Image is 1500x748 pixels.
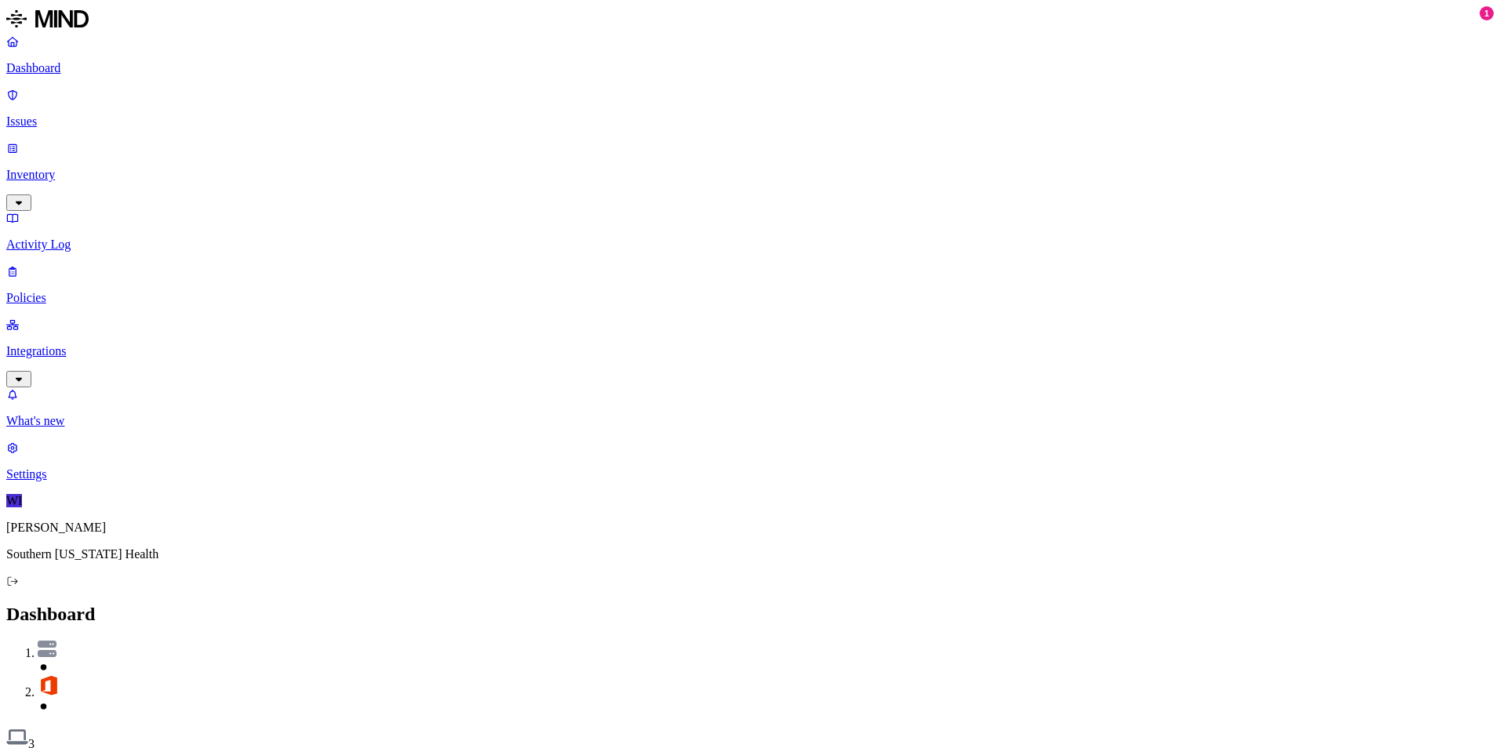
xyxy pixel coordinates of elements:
[6,141,1494,209] a: Inventory
[6,238,1494,252] p: Activity Log
[6,6,89,31] img: MIND
[6,61,1494,75] p: Dashboard
[6,494,22,507] span: WI
[6,467,1494,481] p: Settings
[6,291,1494,305] p: Policies
[6,88,1494,129] a: Issues
[6,604,1494,625] h2: Dashboard
[6,387,1494,428] a: What's new
[6,114,1494,129] p: Issues
[6,318,1494,385] a: Integrations
[1480,6,1494,20] div: 1
[6,264,1494,305] a: Policies
[6,344,1494,358] p: Integrations
[6,6,1494,34] a: MIND
[38,674,60,696] img: office-365.svg
[6,34,1494,75] a: Dashboard
[6,414,1494,428] p: What's new
[6,441,1494,481] a: Settings
[6,211,1494,252] a: Activity Log
[6,547,1494,561] p: Southern [US_STATE] Health
[6,168,1494,182] p: Inventory
[6,726,28,748] img: endpoint.svg
[38,641,56,657] img: azure-files.svg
